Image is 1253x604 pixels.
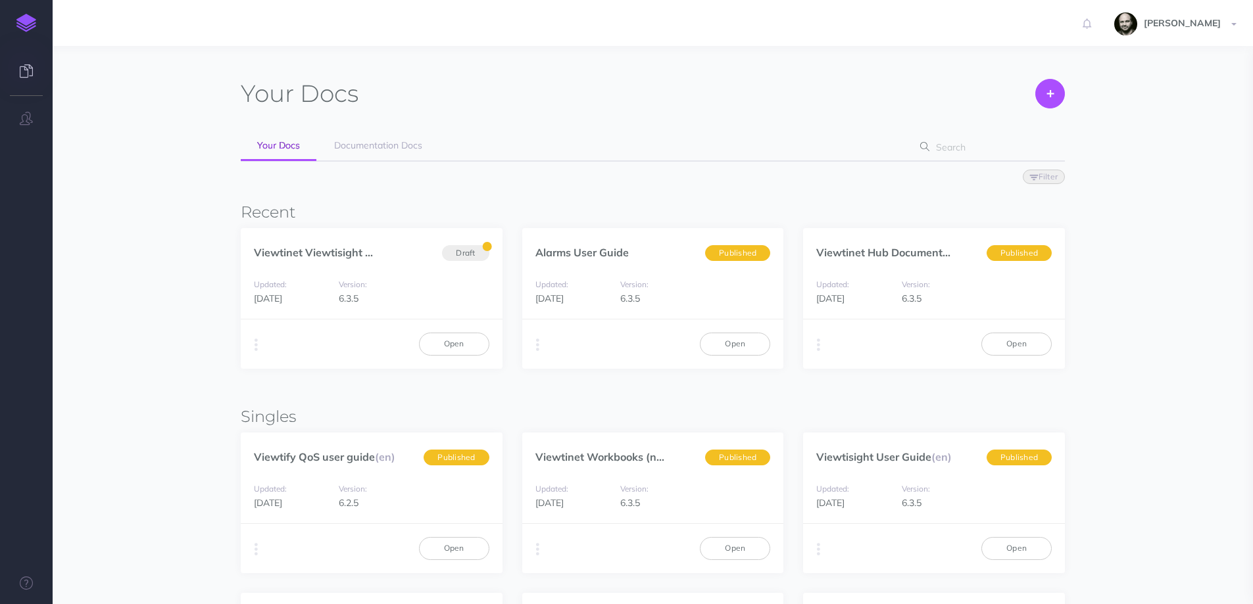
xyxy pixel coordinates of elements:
[255,336,258,354] i: More actions
[620,484,649,494] small: Version:
[419,333,489,355] a: Open
[254,279,287,289] small: Updated:
[1137,17,1227,29] span: [PERSON_NAME]
[339,279,367,289] small: Version:
[535,484,568,494] small: Updated:
[254,292,282,304] span: [DATE]
[241,79,358,108] h1: Docs
[535,292,564,304] span: [DATE]
[816,484,849,494] small: Updated:
[816,450,952,463] a: Viewtisight User Guide(en)
[536,540,539,559] i: More actions
[339,497,358,509] span: 6.2.5
[241,204,1065,221] h3: Recent
[932,135,1044,159] input: Search
[16,14,36,32] img: logo-mark.svg
[535,450,664,463] a: Viewtinet Workbooks (n...
[816,246,950,259] a: Viewtinet Hub Document...
[931,450,952,463] span: (en)
[254,450,395,463] a: Viewtify QoS user guide(en)
[817,540,820,559] i: More actions
[241,79,294,108] span: Your
[1114,12,1137,35] img: fYsxTL7xyiRwVNfLOwtv2ERfMyxBnxhkboQPdXU4.jpeg
[241,131,316,161] a: Your Docs
[902,279,930,289] small: Version:
[1023,170,1065,184] button: Filter
[620,292,640,304] span: 6.3.5
[535,497,564,509] span: [DATE]
[339,292,358,304] span: 6.3.5
[816,292,845,304] span: [DATE]
[375,450,395,463] span: (en)
[981,333,1052,355] a: Open
[535,279,568,289] small: Updated:
[816,497,845,509] span: [DATE]
[254,497,282,509] span: [DATE]
[334,139,422,151] span: Documentation Docs
[419,537,489,559] a: Open
[816,279,849,289] small: Updated:
[700,333,770,355] a: Open
[241,408,1065,425] h3: Singles
[817,336,820,354] i: More actions
[902,497,921,509] span: 6.3.5
[254,484,287,494] small: Updated:
[981,537,1052,559] a: Open
[254,246,373,259] a: Viewtinet Viewtisight ...
[535,246,629,259] a: Alarms User Guide
[257,139,300,151] span: Your Docs
[620,497,640,509] span: 6.3.5
[902,484,930,494] small: Version:
[255,540,258,559] i: More actions
[318,131,439,160] a: Documentation Docs
[536,336,539,354] i: More actions
[902,292,921,304] span: 6.3.5
[339,484,367,494] small: Version:
[700,537,770,559] a: Open
[620,279,649,289] small: Version:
